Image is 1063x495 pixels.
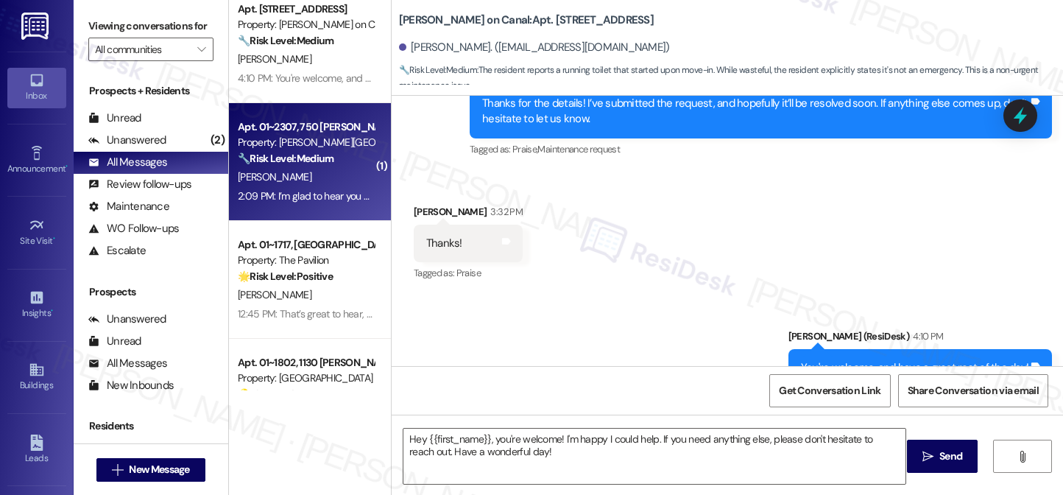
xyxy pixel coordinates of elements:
[909,329,943,344] div: 4:10 PM
[907,440,978,473] button: Send
[456,267,481,279] span: Praise
[238,237,374,253] div: Apt. 01~1717, [GEOGRAPHIC_DATA][PERSON_NAME]
[482,96,1028,127] div: Thanks for the details! I’ve submitted the request, and hopefully it’ll be resolved soon. If anyt...
[88,133,166,148] div: Unanswered
[96,458,205,482] button: New Message
[129,462,189,477] span: New Message
[512,143,537,155] span: Praise ,
[88,199,169,214] div: Maintenance
[95,38,190,61] input: All communities
[238,119,374,135] div: Apt. 01~2307, 750 [PERSON_NAME]
[908,383,1039,399] span: Share Conversation via email
[238,135,374,150] div: Property: [PERSON_NAME][GEOGRAPHIC_DATA]
[112,464,123,476] i: 
[51,306,53,316] span: •
[238,52,311,66] span: [PERSON_NAME]
[238,355,374,371] div: Apt. 01~1802, 1130 [PERSON_NAME]
[779,383,880,399] span: Get Conversation Link
[788,329,1052,349] div: [PERSON_NAME] (ResiDesk)
[88,221,179,236] div: WO Follow-ups
[21,13,52,40] img: ResiDesk Logo
[66,161,68,172] span: •
[399,64,477,76] strong: 🔧 Risk Level: Medium
[399,13,654,28] b: [PERSON_NAME] on Canal: Apt. [STREET_ADDRESS]
[53,234,55,244] span: •
[238,34,333,47] strong: 🔧 Risk Level: Medium
[238,371,374,386] div: Property: [GEOGRAPHIC_DATA]
[7,357,66,397] a: Buildings
[88,378,174,393] div: New Inbounds
[74,284,228,300] div: Prospects
[88,15,213,38] label: Viewing conversations for
[487,204,522,220] div: 3:32 PM
[898,374,1048,407] button: Share Conversation via email
[426,236,462,251] div: Thanks!
[939,449,962,464] span: Send
[207,129,228,152] div: (2)
[88,110,141,126] div: Unread
[238,270,333,283] strong: 🌟 Risk Level: Positive
[1017,451,1028,463] i: 
[7,430,66,470] a: Leads
[414,262,523,284] div: Tagged as:
[238,253,374,268] div: Property: The Pavilion
[399,63,1063,94] span: : The resident reports a running toilet that started upon move-in. While wasteful, the resident e...
[399,40,670,55] div: [PERSON_NAME]. ([EMAIL_ADDRESS][DOMAIN_NAME])
[74,418,228,434] div: Residents
[88,334,141,349] div: Unread
[197,43,205,55] i: 
[801,360,1028,376] div: You're welcome, and have a great rest of the day!
[769,374,890,407] button: Get Conversation Link
[7,213,66,253] a: Site Visit •
[238,71,486,85] div: 4:10 PM: You're welcome, and have a great rest of the day!
[88,155,167,170] div: All Messages
[238,288,311,301] span: [PERSON_NAME]
[922,451,933,463] i: 
[238,152,333,165] strong: 🔧 Risk Level: Medium
[88,243,146,259] div: Escalate
[403,429,905,484] textarea: Hey {{first_name}}, you're welcome! I'm happy I could help. If you need anything else, please don...
[7,68,66,108] a: Inbox
[537,143,620,155] span: Maintenance request
[238,1,374,17] div: Apt. [STREET_ADDRESS]
[88,312,166,327] div: Unanswered
[414,204,523,225] div: [PERSON_NAME]
[74,83,228,99] div: Prospects + Residents
[238,387,316,401] strong: 💡 Risk Level: Low
[238,170,311,183] span: [PERSON_NAME]
[470,138,1052,160] div: Tagged as:
[238,17,374,32] div: Property: [PERSON_NAME] on Canal
[88,356,167,371] div: All Messages
[88,177,191,192] div: Review follow-ups
[7,285,66,325] a: Insights •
